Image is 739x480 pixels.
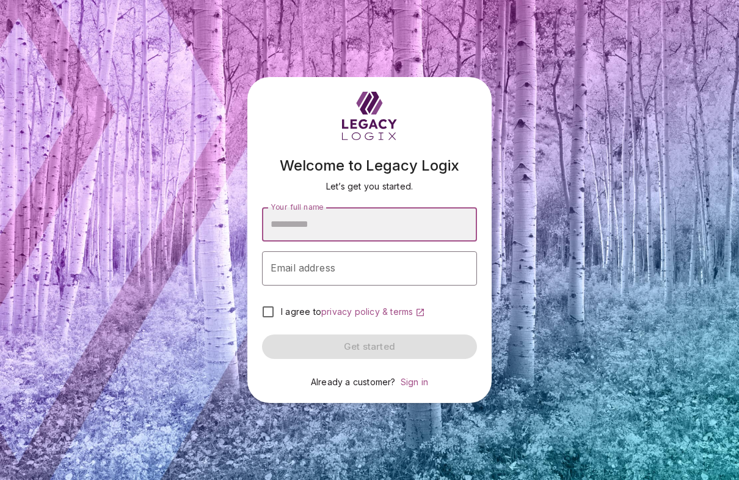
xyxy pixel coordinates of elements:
span: Let’s get you started. [326,181,413,191]
a: privacy policy & terms [321,306,425,317]
span: Already a customer? [311,377,396,387]
a: Sign in [401,377,428,387]
span: I agree to [281,306,321,317]
span: Welcome to Legacy Logix [280,157,459,174]
span: privacy policy & terms [321,306,413,317]
span: Your full name [271,202,323,212]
